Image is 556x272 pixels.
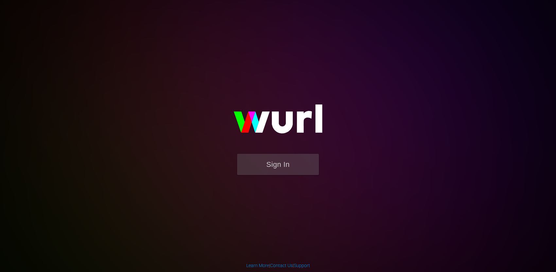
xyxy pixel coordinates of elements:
a: Learn More [246,263,269,268]
button: Sign In [237,154,319,175]
a: Support [294,263,310,268]
img: wurl-logo-on-black-223613ac3d8ba8fe6dc639794a292ebdb59501304c7dfd60c99c58986ef67473.svg [213,90,343,154]
div: | | [246,262,310,269]
a: Contact Us [270,263,293,268]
